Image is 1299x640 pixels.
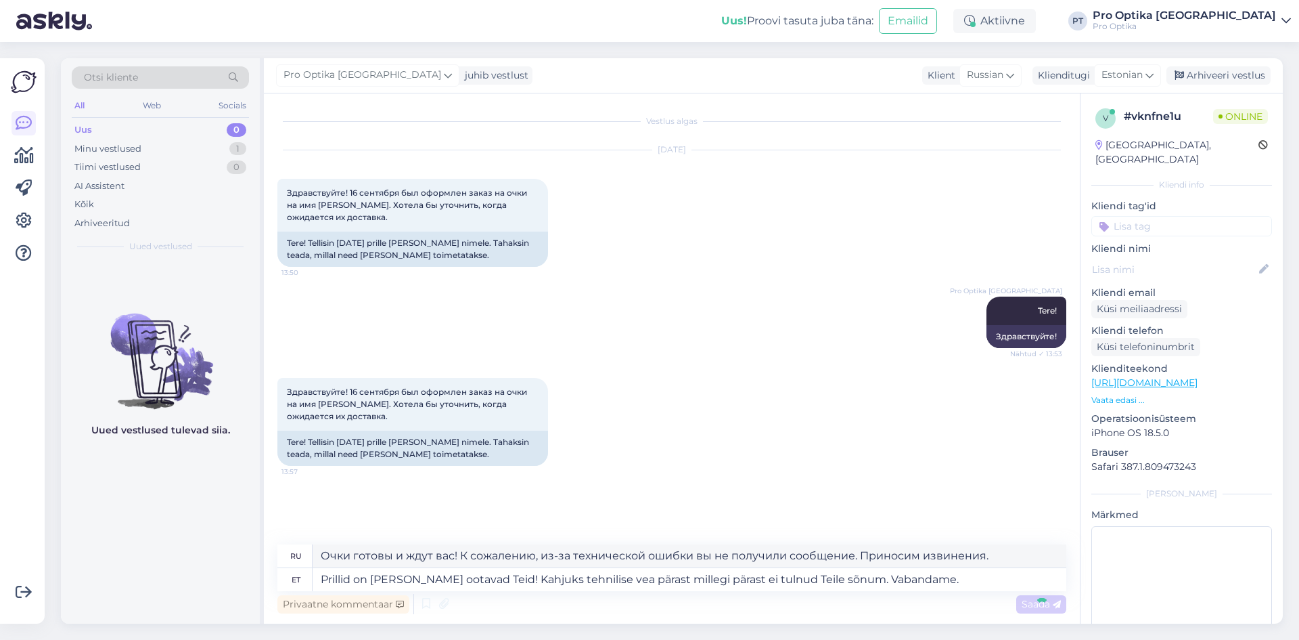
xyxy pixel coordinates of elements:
div: PT [1068,12,1087,30]
div: Tiimi vestlused [74,161,141,174]
div: Klienditugi [1032,68,1090,83]
button: Emailid [879,8,937,34]
div: Minu vestlused [74,142,141,156]
p: Safari 387.1.809473243 [1091,460,1272,474]
div: Arhiveeritud [74,217,130,230]
img: No chats [61,289,260,411]
p: Kliendi nimi [1091,242,1272,256]
div: Aktiivne [953,9,1036,33]
span: Otsi kliente [84,70,138,85]
p: Vaata edasi ... [1091,394,1272,406]
p: iPhone OS 18.5.0 [1091,426,1272,440]
p: Kliendi tag'id [1091,199,1272,213]
input: Lisa tag [1091,216,1272,236]
div: Klient [922,68,955,83]
span: v [1103,113,1108,123]
img: Askly Logo [11,69,37,95]
p: Märkmed [1091,508,1272,522]
div: Pro Optika [GEOGRAPHIC_DATA] [1093,10,1276,21]
div: Uus [74,123,92,137]
a: Pro Optika [GEOGRAPHIC_DATA]Pro Optika [1093,10,1291,32]
span: Здравствуйте! 16 сентября был оформлен заказ на очки на имя [PERSON_NAME]. Хотела бы уточнить, ко... [287,387,529,421]
div: Web [140,97,164,114]
div: [GEOGRAPHIC_DATA], [GEOGRAPHIC_DATA] [1095,138,1258,167]
div: [PERSON_NAME] [1091,488,1272,500]
div: AI Assistent [74,179,124,193]
div: Kliendi info [1091,179,1272,191]
div: All [72,97,87,114]
div: juhib vestlust [459,68,528,83]
span: Uued vestlused [129,240,192,253]
div: Proovi tasuta juba täna: [721,13,873,29]
p: Operatsioonisüsteem [1091,412,1272,426]
div: [DATE] [277,144,1066,156]
div: Vestlus algas [277,115,1066,127]
div: 0 [227,161,246,174]
p: Kliendi telefon [1091,324,1272,338]
p: Brauser [1091,446,1272,460]
span: Online [1213,109,1268,124]
p: Klienditeekond [1091,362,1272,376]
span: Tere! [1038,305,1057,316]
a: [URL][DOMAIN_NAME] [1091,377,1198,389]
div: Küsi telefoninumbrit [1091,338,1200,356]
p: Uued vestlused tulevad siia. [91,423,230,438]
div: Pro Optika [1093,21,1276,32]
span: Estonian [1101,68,1143,83]
span: Pro Optika [GEOGRAPHIC_DATA] [283,68,441,83]
div: # vknfne1u [1124,108,1213,125]
span: Pro Optika [GEOGRAPHIC_DATA] [950,286,1062,296]
b: Uus! [721,14,747,27]
div: Socials [216,97,249,114]
div: 0 [227,123,246,137]
div: Здравствуйте! [986,325,1066,348]
div: Tere! Tellisin [DATE] prille [PERSON_NAME] nimele. Tahaksin teada, millal need [PERSON_NAME] toim... [277,232,548,267]
div: Tere! Tellisin [DATE] prille [PERSON_NAME] nimele. Tahaksin teada, millal need [PERSON_NAME] toim... [277,431,548,466]
span: 13:57 [281,467,332,477]
div: Arhiveeri vestlus [1166,66,1271,85]
div: Küsi meiliaadressi [1091,300,1187,318]
span: Russian [967,68,1003,83]
div: 1 [229,142,246,156]
span: Nähtud ✓ 13:53 [1010,349,1062,359]
p: Kliendi email [1091,286,1272,300]
div: Kõik [74,198,94,211]
span: Здравствуйте! 16 сентября был оформлен заказ на очки на имя [PERSON_NAME]. Хотела бы уточнить, ко... [287,188,529,222]
span: 13:50 [281,268,332,278]
input: Lisa nimi [1092,262,1256,277]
